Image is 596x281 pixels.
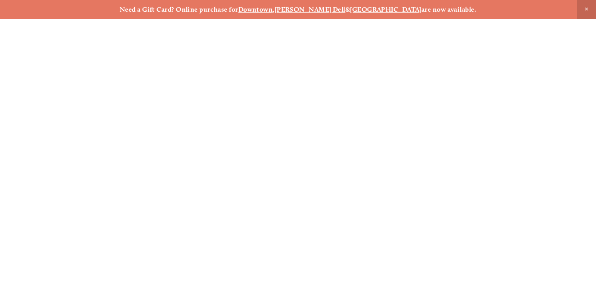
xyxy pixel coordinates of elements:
[345,5,350,13] strong: &
[120,5,238,13] strong: Need a Gift Card? Online purchase for
[238,5,273,13] a: Downtown
[273,5,274,13] strong: ,
[275,5,345,13] a: [PERSON_NAME] Dell
[350,5,421,13] a: [GEOGRAPHIC_DATA]
[421,5,476,13] strong: are now available.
